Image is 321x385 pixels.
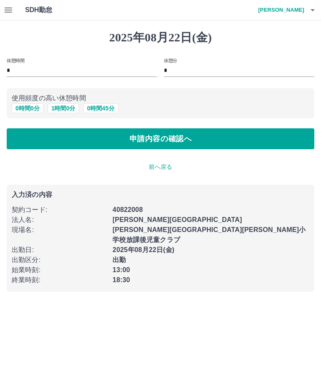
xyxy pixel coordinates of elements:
button: 0時間0分 [12,103,43,113]
p: 終業時刻 : [12,275,107,285]
p: 契約コード : [12,205,107,215]
b: 2025年08月22日(金) [112,246,174,253]
b: 18:30 [112,276,130,283]
button: 1時間0分 [48,103,79,113]
p: 法人名 : [12,215,107,225]
p: 前へ戻る [7,163,314,171]
h1: 2025年08月22日(金) [7,31,314,45]
p: 出勤区分 : [12,255,107,265]
label: 休憩時間 [7,57,24,64]
button: 申請内容の確認へ [7,128,314,149]
b: 40822008 [112,206,143,213]
b: 13:00 [112,266,130,273]
p: 入力済の内容 [12,191,309,198]
button: 0時間45分 [83,103,118,113]
b: 出勤 [112,256,126,263]
b: [PERSON_NAME][GEOGRAPHIC_DATA] [112,216,242,223]
p: 使用頻度の高い休憩時間 [12,93,309,103]
p: 出勤日 : [12,245,107,255]
p: 始業時刻 : [12,265,107,275]
p: 現場名 : [12,225,107,235]
label: 休憩分 [164,57,177,64]
b: [PERSON_NAME][GEOGRAPHIC_DATA][PERSON_NAME]小学校放課後児童クラブ [112,226,306,243]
